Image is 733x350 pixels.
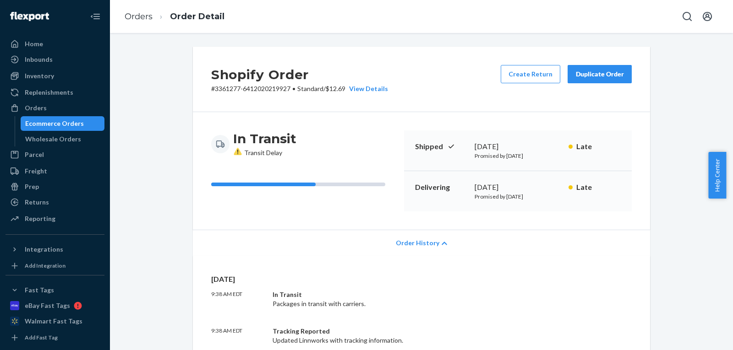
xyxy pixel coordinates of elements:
[25,88,73,97] div: Replenishments
[86,7,104,26] button: Close Navigation
[25,301,70,310] div: eBay Fast Tags
[5,298,104,313] a: eBay Fast Tags
[25,262,66,269] div: Add Integration
[415,182,467,193] p: Delivering
[273,327,543,345] div: Updated Linnworks with tracking information.
[25,71,54,81] div: Inventory
[5,69,104,83] a: Inventory
[25,150,44,159] div: Parcel
[10,12,49,21] img: Flexport logo
[25,103,47,113] div: Orders
[25,198,49,207] div: Returns
[5,260,104,271] a: Add Integration
[5,37,104,51] a: Home
[273,327,543,336] div: Tracking Reported
[25,182,39,191] div: Prep
[475,152,561,160] p: Promised by [DATE]
[25,285,54,295] div: Fast Tags
[5,147,104,162] a: Parcel
[273,290,543,299] div: In Transit
[475,193,561,200] p: Promised by [DATE]
[5,179,104,194] a: Prep
[501,65,560,83] button: Create Return
[5,242,104,257] button: Integrations
[170,11,224,22] a: Order Detail
[5,332,104,343] a: Add Fast Tag
[292,85,295,92] span: •
[576,182,621,193] p: Late
[25,135,81,144] div: Wholesale Orders
[345,84,388,93] button: View Details
[211,65,388,84] h2: Shopify Order
[273,290,543,308] div: Packages in transit with carriers.
[5,85,104,100] a: Replenishments
[5,211,104,226] a: Reporting
[211,274,632,285] p: [DATE]
[5,52,104,67] a: Inbounds
[698,7,717,26] button: Open account menu
[5,195,104,210] a: Returns
[25,167,47,176] div: Freight
[211,290,265,308] p: 9:38 AM EDT
[25,317,82,326] div: Walmart Fast Tags
[678,7,696,26] button: Open Search Box
[415,141,467,152] p: Shipped
[25,214,55,223] div: Reporting
[5,283,104,297] button: Fast Tags
[396,238,439,248] span: Order History
[21,116,105,131] a: Ecommerce Orders
[475,182,561,193] div: [DATE]
[5,101,104,115] a: Orders
[125,11,153,22] a: Orders
[5,314,104,328] a: Walmart Fast Tags
[25,55,53,64] div: Inbounds
[25,334,58,341] div: Add Fast Tag
[25,39,43,48] div: Home
[117,3,232,30] ol: breadcrumbs
[575,70,624,79] div: Duplicate Order
[5,164,104,178] a: Freight
[25,119,84,128] div: Ecommerce Orders
[708,152,726,199] button: Help Center
[233,149,282,156] span: Transit Delay
[21,132,105,146] a: Wholesale Orders
[25,245,63,254] div: Integrations
[233,130,296,147] h3: In Transit
[297,85,323,92] span: Standard
[211,327,265,345] p: 9:38 AM EDT
[576,141,621,152] p: Late
[211,84,388,93] p: # 3361277-6412020219927 / $12.69
[568,65,632,83] button: Duplicate Order
[475,141,561,152] div: [DATE]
